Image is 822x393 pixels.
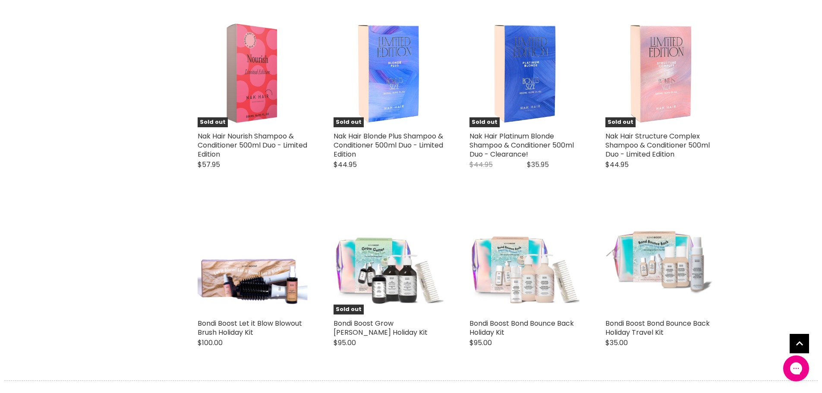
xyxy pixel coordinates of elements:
[469,338,492,348] span: $95.00
[469,215,579,304] img: Bondi Boost Bond Bounce Back Holiday Kit
[334,305,364,314] span: Sold out
[334,160,357,170] span: $44.95
[605,215,715,303] img: Bondi Boost Bond Bounce Back Holiday Travel Kit
[527,160,549,170] span: $35.95
[605,131,710,159] a: Nak Hair Structure Complex Shampoo & Conditioner 500ml Duo - Limited Edition
[469,17,579,127] a: Nak Hair Platinum Blonde Shampoo & Conditioner 500ml Duo - Clearance! Sold out
[352,17,425,127] img: Nak Hair Blonde Plus Shampoo & Conditioner 500ml Duo - Limited Edition
[198,215,308,304] img: Bondi Boost Let it Blow Blowout Brush Holiday Kit
[605,117,636,127] span: Sold out
[605,160,629,170] span: $44.95
[198,160,220,170] span: $57.95
[469,117,500,127] span: Sold out
[334,131,443,159] a: Nak Hair Blonde Plus Shampoo & Conditioner 500ml Duo - Limited Edition
[198,204,308,314] a: Bondi Boost Let it Blow Blowout Brush Holiday Kit
[334,204,444,314] a: Bondi Boost Grow Getter HG Holiday Kit Sold out
[198,318,302,337] a: Bondi Boost Let it Blow Blowout Brush Holiday Kit
[198,17,308,127] a: Nak Hair Nourish Shampoo & Conditioner 500ml Duo - Limited Edition Nak Hair Nourish Shampoo & Con...
[334,117,364,127] span: Sold out
[488,17,561,127] img: Nak Hair Platinum Blonde Shampoo & Conditioner 500ml Duo - Clearance!
[198,131,307,159] a: Nak Hair Nourish Shampoo & Conditioner 500ml Duo - Limited Edition
[469,318,574,337] a: Bondi Boost Bond Bounce Back Holiday Kit
[198,338,223,348] span: $100.00
[605,338,628,348] span: $35.00
[334,17,444,127] a: Nak Hair Blonde Plus Shampoo & Conditioner 500ml Duo - Limited Edition Sold out
[605,318,710,337] a: Bondi Boost Bond Bounce Back Holiday Travel Kit
[469,204,579,314] a: Bondi Boost Bond Bounce Back Holiday Kit
[334,338,356,348] span: $95.00
[605,17,715,127] a: Nak Hair Structure Complex Shampoo & Conditioner 500ml Duo - Limited Edition Sold out
[605,204,715,314] a: Bondi Boost Bond Bounce Back Holiday Travel Kit
[469,131,574,159] a: Nak Hair Platinum Blonde Shampoo & Conditioner 500ml Duo - Clearance!
[469,160,493,170] span: $44.95
[624,17,696,127] img: Nak Hair Structure Complex Shampoo & Conditioner 500ml Duo - Limited Edition
[334,318,428,337] a: Bondi Boost Grow [PERSON_NAME] Holiday Kit
[198,117,228,127] span: Sold out
[334,215,444,304] img: Bondi Boost Grow Getter HG Holiday Kit
[212,17,293,127] img: Nak Hair Nourish Shampoo & Conditioner 500ml Duo - Limited Edition
[779,352,813,384] iframe: Gorgias live chat messenger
